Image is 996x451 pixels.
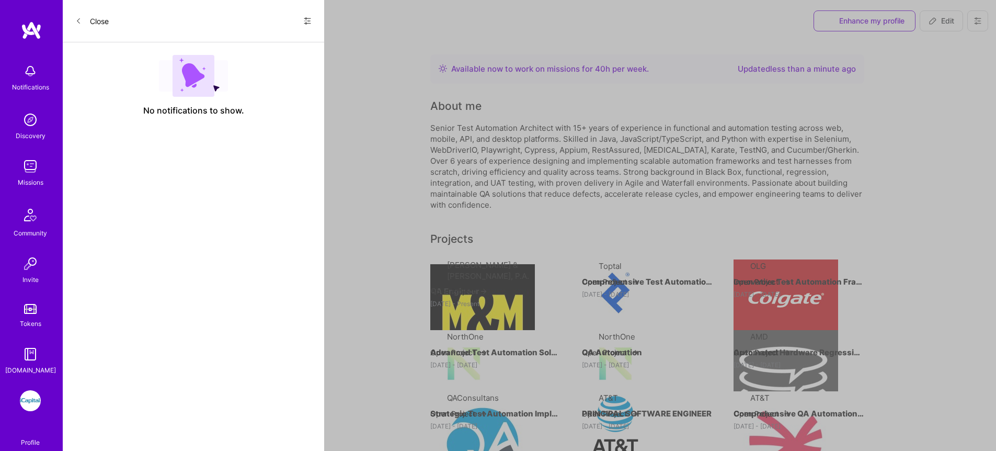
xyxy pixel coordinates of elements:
[20,156,41,177] img: teamwork
[20,61,41,82] img: bell
[75,13,109,29] button: Close
[5,365,56,376] div: [DOMAIN_NAME]
[159,55,228,97] img: empty
[24,304,37,314] img: tokens
[143,105,244,116] span: No notifications to show.
[17,426,43,447] a: Profile
[20,253,41,274] img: Invite
[18,202,43,228] img: Community
[12,82,49,93] div: Notifications
[17,390,43,411] a: iCapital: Building an Alternative Investment Marketplace
[20,344,41,365] img: guide book
[20,390,41,411] img: iCapital: Building an Alternative Investment Marketplace
[18,177,43,188] div: Missions
[16,130,45,141] div: Discovery
[21,21,42,40] img: logo
[20,109,41,130] img: discovery
[20,318,41,329] div: Tokens
[21,437,40,447] div: Profile
[14,228,47,239] div: Community
[22,274,39,285] div: Invite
